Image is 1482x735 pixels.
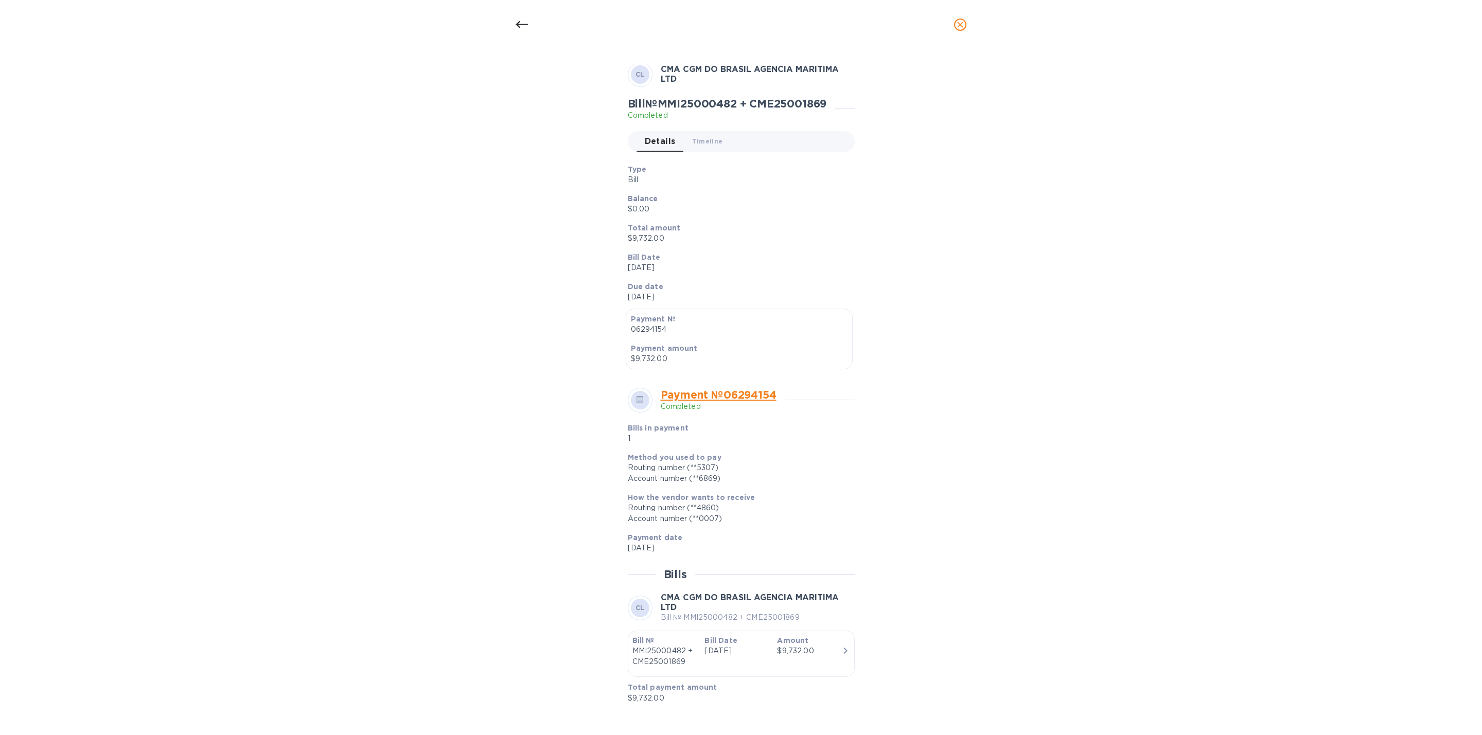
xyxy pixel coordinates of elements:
[777,646,841,656] div: $9,732.00
[628,631,855,677] button: Bill №MMI25000482 + CME25001869Bill Date[DATE]Amount$9,732.00
[628,543,846,553] p: [DATE]
[948,12,973,37] button: close
[628,282,663,291] b: Due date
[628,165,647,173] b: Type
[704,646,769,656] p: [DATE]
[628,513,846,524] div: Account number (**0007)
[628,194,658,203] b: Balance
[636,604,645,612] b: CL
[628,493,755,501] b: How the vendor wants to receive
[628,224,681,232] b: Total amount
[628,233,846,244] p: $9,732.00
[704,636,737,644] b: Bill Date
[628,503,846,513] div: Routing number (**4860)
[628,473,846,484] div: Account number (**6869)
[628,433,773,444] p: 1
[628,204,846,214] p: $0.00
[628,453,721,461] b: Method you used to pay
[661,388,777,401] a: Payment № 06294154
[661,593,839,612] b: CMA CGM DO BRASIL AGENCIA MARITIMA LTD
[631,315,676,323] b: Payment №
[628,292,846,302] p: [DATE]
[632,646,697,667] p: MMI25000482 + CME25001869
[636,70,645,78] b: CL
[628,683,717,691] b: Total payment amount
[628,262,846,273] p: [DATE]
[628,533,683,542] b: Payment date
[628,174,846,185] p: Bill
[628,424,689,432] b: Bills in payment
[661,612,855,623] p: Bill № MMI25000482 + CME25001869
[632,636,655,644] b: Bill №
[628,693,846,704] p: $9,732.00
[631,324,848,335] p: 06294154
[631,344,698,352] b: Payment amount
[692,136,723,147] span: Timeline
[664,568,687,581] h2: Bills
[661,401,777,412] p: Completed
[628,462,846,473] div: Routing number (**5307)
[628,97,827,110] h2: Bill № MMI25000482 + CME25001869
[631,353,848,364] p: $9,732.00
[628,110,827,121] p: Completed
[661,64,839,84] b: CMA CGM DO BRASIL AGENCIA MARITIMA LTD
[628,253,660,261] b: Bill Date
[777,636,808,644] b: Amount
[645,134,676,149] span: Details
